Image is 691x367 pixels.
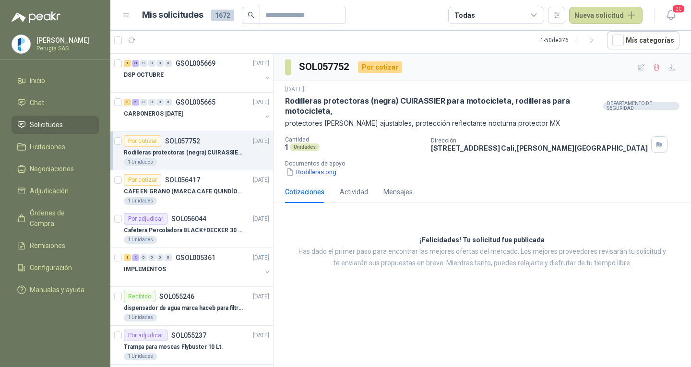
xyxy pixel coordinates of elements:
p: [DATE] [253,98,269,107]
div: 0 [156,254,164,261]
a: Por adjudicarSOL055237[DATE] Trampa para moscas Flybuster 10 Lt.1 Unidades [110,326,273,365]
a: 3 5 0 0 0 0 GSOL005665[DATE] CARBONEROS [DATE] [124,96,271,127]
a: Adjudicación [12,182,99,200]
a: Chat [12,94,99,112]
div: 0 [165,99,172,106]
h3: SOL057752 [299,59,350,74]
a: Solicitudes [12,116,99,134]
span: Remisiones [30,240,65,251]
div: 1 Unidades [124,236,157,244]
p: CAFE EN GRANO (MARCA CAFE QUINDÍO) x 500gr [124,187,243,196]
div: DEPARTAMENTO DE SEGURIDAD [603,102,679,110]
div: 0 [148,254,155,261]
div: Todas [454,10,475,21]
a: Por cotizarSOL056417[DATE] CAFE EN GRANO (MARCA CAFE QUINDÍO) x 500gr1 Unidades [110,170,273,209]
a: Órdenes de Compra [12,204,99,233]
a: Por adjudicarSOL056044[DATE] Cafetera|Percoladora BLACK+DECKER 30 Tazas CMU3000 Plateado1 Unidades [110,209,273,248]
p: SOL056417 [165,177,200,183]
p: Perugia SAS [36,46,96,51]
div: Cotizaciones [285,187,324,197]
div: Por cotizar [358,61,402,73]
p: IMPLEMENTOS [124,265,166,274]
a: Licitaciones [12,138,99,156]
p: GSOL005361 [176,254,215,261]
a: 1 28 0 0 0 0 GSOL005669[DATE] DSP OCTUBRE [124,58,271,88]
p: [DATE] [253,59,269,68]
p: GSOL005665 [176,99,215,106]
div: 5 [132,99,139,106]
div: Por adjudicar [124,330,167,341]
div: Por cotizar [124,135,161,147]
h1: Mis solicitudes [142,8,203,22]
p: [DATE] [253,292,269,301]
button: Mís categorías [607,31,679,49]
p: Rodilleras protectoras (negra) CUIRASSIER para motocicleta, rodilleras para motocicleta, [124,148,243,157]
span: Solicitudes [30,119,63,130]
p: SOL057752 [165,138,200,144]
div: Recibido [124,291,155,302]
p: [DATE] [253,253,269,262]
p: SOL055237 [171,332,206,339]
p: [DATE] [253,137,269,146]
div: 0 [140,99,147,106]
button: Nueva solicitud [569,7,643,24]
div: 0 [140,254,147,261]
span: Órdenes de Compra [30,208,90,229]
div: 1 [124,60,131,67]
div: 0 [140,60,147,67]
div: 1 Unidades [124,197,157,205]
div: 0 [148,99,155,106]
img: Logo peakr [12,12,60,23]
p: [STREET_ADDRESS] Cali , [PERSON_NAME][GEOGRAPHIC_DATA] [431,144,648,152]
button: 20 [662,7,679,24]
a: Inicio [12,71,99,90]
div: 1 Unidades [124,314,157,321]
p: [DATE] [253,214,269,224]
a: Negociaciones [12,160,99,178]
div: Mensajes [383,187,413,197]
a: Remisiones [12,237,99,255]
a: Por cotizarSOL057752[DATE] Rodilleras protectoras (negra) CUIRASSIER para motocicleta, rodilleras... [110,131,273,170]
span: Manuales y ayuda [30,284,84,295]
div: 0 [156,99,164,106]
span: Chat [30,97,44,108]
p: Trampa para moscas Flybuster 10 Lt. [124,343,223,352]
div: Por adjudicar [124,213,167,225]
span: search [248,12,254,18]
div: 28 [132,60,139,67]
a: 1 2 0 0 0 0 GSOL005361[DATE] IMPLEMENTOS [124,252,271,283]
span: Configuración [30,262,72,273]
div: 2 [132,254,139,261]
p: Cantidad [285,136,423,143]
p: Cafetera|Percoladora BLACK+DECKER 30 Tazas CMU3000 Plateado [124,226,243,235]
div: 0 [156,60,164,67]
span: 1672 [211,10,234,21]
div: 0 [148,60,155,67]
p: Documentos de apoyo [285,160,687,167]
span: Inicio [30,75,45,86]
div: 0 [165,60,172,67]
a: Configuración [12,259,99,277]
a: Manuales y ayuda [12,281,99,299]
h3: ¡Felicidades! Tu solicitud fue publicada [420,235,545,246]
p: Has dado el primer paso para encontrar las mejores ofertas del mercado. Los mejores proveedores r... [298,246,667,269]
div: 0 [165,254,172,261]
p: [DATE] [253,331,269,340]
p: Dirección [431,137,648,144]
div: 1 [124,254,131,261]
button: Rodilleras.png [285,167,337,177]
p: [DATE] [285,85,304,94]
p: CARBONEROS [DATE] [124,109,183,118]
p: SOL056044 [171,215,206,222]
img: Company Logo [12,35,30,53]
span: Adjudicación [30,186,69,196]
div: 1 Unidades [124,353,157,360]
p: dispensador de agua marca haceb para filtros Nikkei [124,304,243,313]
div: 1 - 50 de 376 [540,33,599,48]
p: Rodilleras protectoras (negra) CUIRASSIER para motocicleta, rodilleras para motocicleta, [285,96,599,117]
div: Por cotizar [124,174,161,186]
span: 20 [672,4,685,13]
p: GSOL005669 [176,60,215,67]
p: 1 [285,143,288,151]
p: [PERSON_NAME] [36,37,96,44]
